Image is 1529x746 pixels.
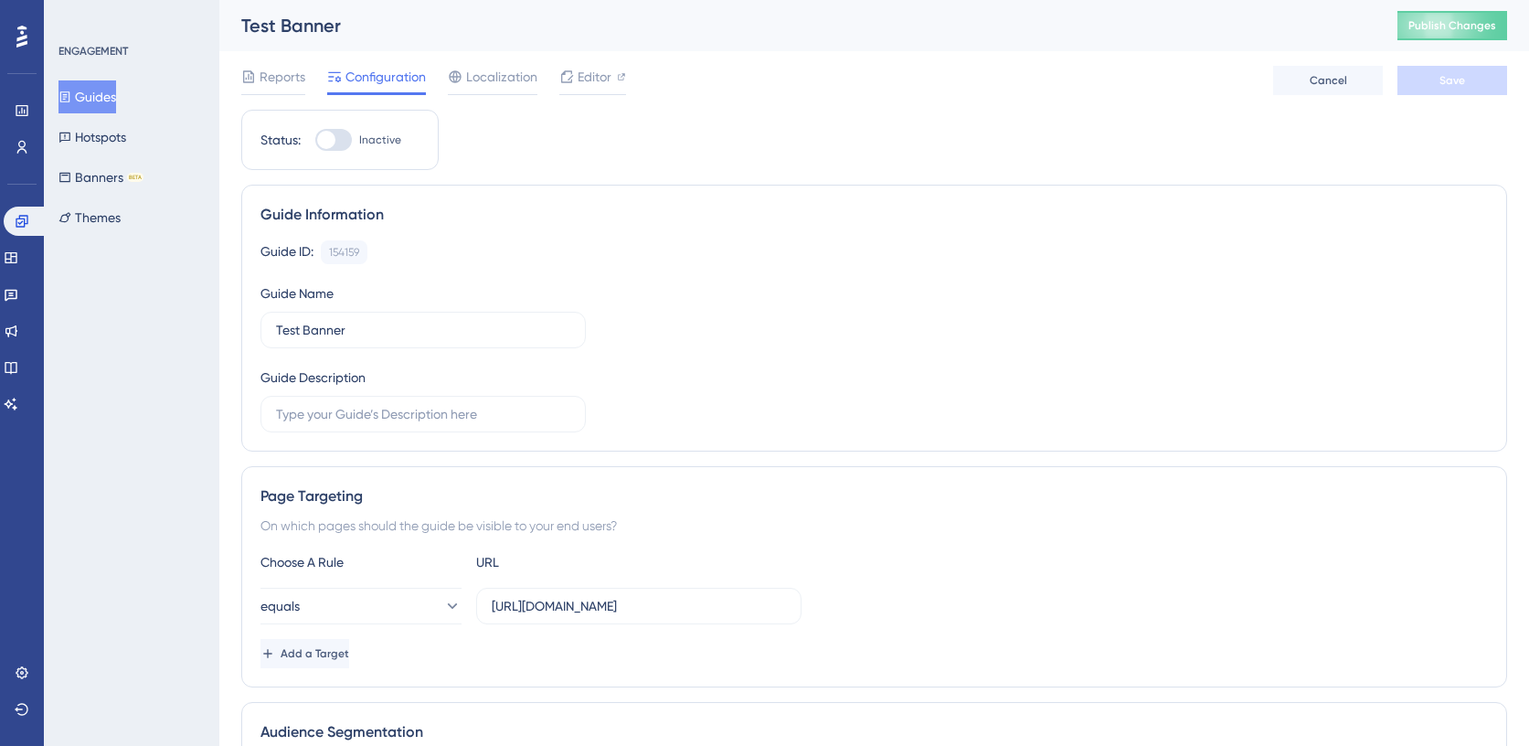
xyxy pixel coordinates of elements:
div: Test Banner [241,13,1352,38]
button: Publish Changes [1397,11,1507,40]
span: Inactive [359,133,401,147]
div: Audience Segmentation [260,721,1488,743]
button: Themes [58,201,121,234]
button: Guides [58,80,116,113]
span: equals [260,595,300,617]
div: Status: [260,129,301,151]
div: Guide Description [260,367,366,389]
div: 154159 [329,245,359,260]
input: yourwebsite.com/path [492,596,786,616]
button: Save [1397,66,1507,95]
span: Save [1439,73,1465,88]
button: Cancel [1273,66,1383,95]
span: Add a Target [281,646,349,661]
span: Reports [260,66,305,88]
input: Type your Guide’s Name here [276,320,570,340]
div: Guide ID: [260,240,313,264]
div: On which pages should the guide be visible to your end users? [260,515,1488,537]
div: BETA [127,173,143,182]
span: Publish Changes [1408,18,1496,33]
button: Hotspots [58,121,126,154]
div: Choose A Rule [260,551,462,573]
button: Add a Target [260,639,349,668]
button: BannersBETA [58,161,143,194]
span: Configuration [345,66,426,88]
span: Cancel [1310,73,1347,88]
div: Guide Information [260,204,1488,226]
div: Page Targeting [260,485,1488,507]
button: equals [260,588,462,624]
div: ENGAGEMENT [58,44,128,59]
div: URL [476,551,677,573]
input: Type your Guide’s Description here [276,404,570,424]
span: Editor [578,66,611,88]
span: Localization [466,66,537,88]
div: Guide Name [260,282,334,304]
